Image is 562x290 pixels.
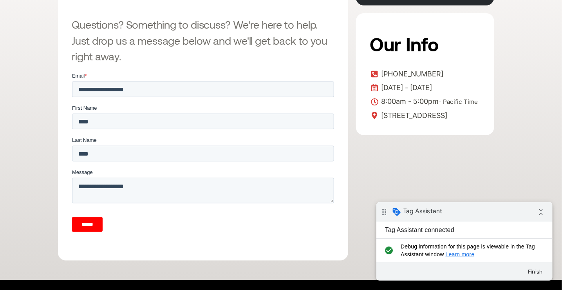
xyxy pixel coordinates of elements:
iframe: Form 0 [72,72,334,246]
span: 8:00am - 5:00pm [379,96,478,108]
a: [PHONE_NUMBER] [370,68,480,80]
a: Learn more [69,49,98,55]
span: Debug information for this page is viewable in the Tag Assistant window [24,40,163,56]
h2: Our Info [370,27,478,60]
span: [PHONE_NUMBER] [379,68,443,80]
span: - Pacific Time [439,98,478,105]
span: [STREET_ADDRESS] [379,110,447,121]
span: [DATE] - [DATE] [379,82,432,94]
i: check_circle [6,40,19,56]
button: Finish [145,62,173,76]
span: Tag Assistant [27,5,66,13]
h3: Questions? Something to discuss? We're here to help. Just drop us a message below and we'll get b... [72,16,334,64]
i: Collapse debug badge [157,2,172,18]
